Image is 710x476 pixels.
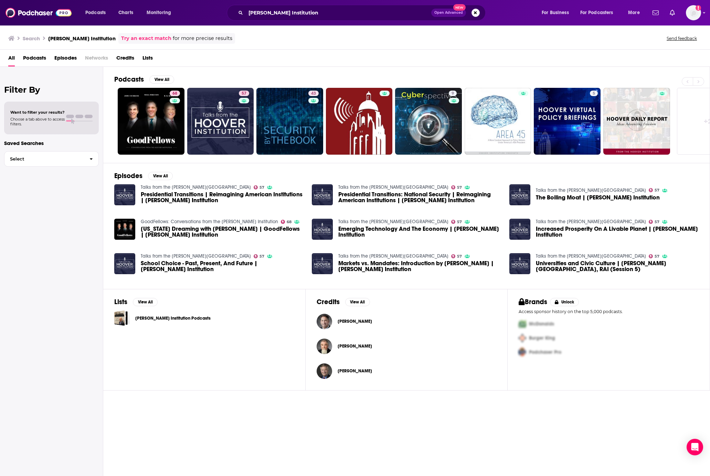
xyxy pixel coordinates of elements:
[509,184,530,205] img: The Boiling Moat | Hoover Institution
[147,8,171,18] span: Monitoring
[649,254,660,258] a: 57
[686,5,701,20] img: User Profile
[4,140,99,146] p: Saved Searches
[254,254,265,258] a: 57
[434,11,463,14] span: Open Advanced
[172,90,177,97] span: 68
[141,253,251,259] a: Talks from the Hoover Institution
[173,34,232,42] span: for more precise results
[48,35,116,42] h3: [PERSON_NAME] Institution
[133,298,158,306] button: View All
[10,110,65,115] span: Want to filter your results?
[114,184,135,205] img: Presidential Transitions | Reimagining American Institutions | Hoover Institution
[135,314,211,322] a: [PERSON_NAME] Institution Podcasts
[141,219,278,225] a: GoodFellows: Conversations from the Hoover Institution
[431,9,466,17] button: Open AdvancedNew
[317,363,332,379] img: David Davenport
[6,6,72,19] img: Podchaser - Follow, Share and Rate Podcasts
[536,219,646,225] a: Talks from the Hoover Institution
[338,319,372,324] a: Bill Whalen
[509,253,530,274] img: Universities and Civic Culture | Hoover Institution, RAI (Session 5)
[259,255,264,258] span: 57
[312,184,333,205] img: Presidential Transitions: National Security | Reimagining American Institutions | Hoover Institution
[281,220,292,224] a: 68
[312,219,333,240] img: Emerging Technology And The Economy | Hoover Institution
[256,88,323,155] a: 43
[85,52,108,66] span: Networks
[457,186,462,189] span: 57
[516,331,529,345] img: Second Pro Logo
[23,52,46,66] span: Podcasts
[338,226,501,238] span: Emerging Technology And The Economy | [PERSON_NAME] Institution
[696,5,701,11] svg: Add a profile image
[338,260,501,272] a: Markets vs. Mandates: Introduction by Condoleezza Rice | Hoover Institution
[114,75,144,84] h2: Podcasts
[649,188,660,192] a: 57
[4,151,99,167] button: Select
[509,219,530,240] a: Increased Prosperity On A Livable Planet | Hoover Institution
[317,339,332,354] img: Michael S. Bernstam
[254,185,265,189] a: 57
[114,172,142,180] h2: Episodes
[536,260,699,272] span: Universities and Civic Culture | [PERSON_NAME][GEOGRAPHIC_DATA], RAI (Session 5)
[338,260,501,272] span: Markets vs. Mandates: Introduction by [PERSON_NAME] | [PERSON_NAME] Institution
[457,220,462,224] span: 57
[451,254,462,258] a: 57
[623,7,648,18] button: open menu
[239,91,249,96] a: 57
[242,90,246,97] span: 57
[536,260,699,272] a: Universities and Civic Culture | Hoover Institution, RAI (Session 5)
[85,8,106,18] span: Podcasts
[141,192,304,203] a: Presidential Transitions | Reimagining American Institutions | Hoover Institution
[317,360,497,382] button: David DavenportDavid Davenport
[338,343,372,349] span: [PERSON_NAME]
[338,319,372,324] span: [PERSON_NAME]
[650,7,661,19] a: Show notifications dropdown
[114,219,135,240] img: California Dreaming with Rick Caruso | GoodFellows | Hoover Institution
[8,52,15,66] a: All
[317,314,332,329] img: Bill Whalen
[338,343,372,349] a: Michael S. Bernstam
[655,220,659,224] span: 57
[116,52,134,66] span: Credits
[141,260,304,272] a: School Choice - Past, Present, And Future | Hoover Institution
[114,298,127,306] h2: Lists
[317,298,370,306] a: CreditsView All
[149,75,174,84] button: View All
[451,220,462,224] a: 57
[23,35,40,42] h3: Search
[308,91,319,96] a: 43
[338,368,372,374] a: David Davenport
[345,298,370,306] button: View All
[118,8,133,18] span: Charts
[317,310,497,332] button: Bill WhalenBill Whalen
[317,298,340,306] h2: Credits
[142,52,153,66] a: Lists
[114,75,174,84] a: PodcastsView All
[338,226,501,238] a: Emerging Technology And The Economy | Hoover Institution
[628,8,640,18] span: More
[114,310,130,326] a: Hoover Institution Podcasts
[453,4,466,11] span: New
[576,7,623,18] button: open menu
[338,253,448,259] a: Talks from the Hoover Institution
[537,7,577,18] button: open menu
[148,172,173,180] button: View All
[338,192,501,203] a: Presidential Transitions: National Security | Reimagining American Institutions | Hoover Institution
[4,157,84,161] span: Select
[686,5,701,20] span: Logged in as Jeffmarschner
[81,7,115,18] button: open menu
[114,172,173,180] a: EpisodesView All
[655,189,659,192] span: 57
[170,91,180,96] a: 68
[317,335,497,357] button: Michael S. BernstamMichael S. Bernstam
[665,35,699,41] button: Send feedback
[338,184,448,190] a: Talks from the Hoover Institution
